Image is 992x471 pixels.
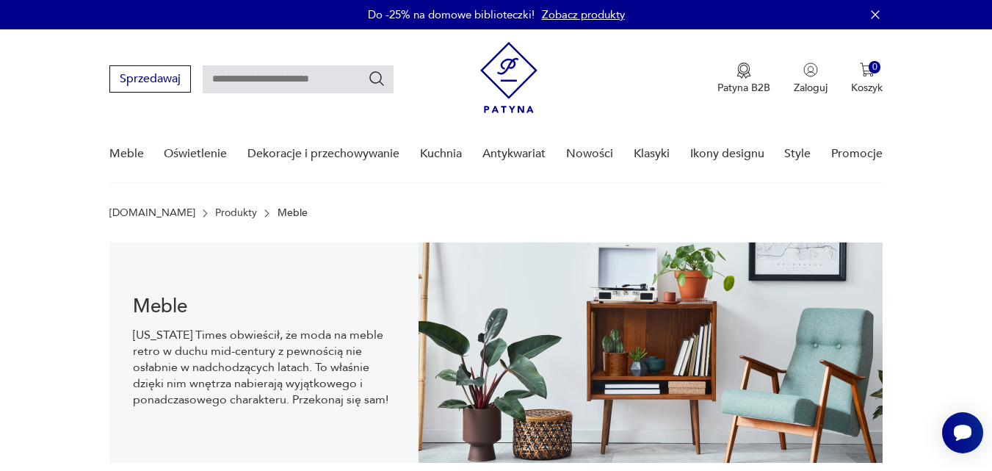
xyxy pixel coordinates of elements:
p: Meble [278,207,308,219]
img: Patyna - sklep z meblami i dekoracjami vintage [480,42,537,113]
a: Meble [109,126,144,182]
a: Kuchnia [420,126,462,182]
button: Patyna B2B [717,62,770,95]
a: Dekoracje i przechowywanie [247,126,399,182]
a: Ikona medaluPatyna B2B [717,62,770,95]
a: [DOMAIN_NAME] [109,207,195,219]
a: Promocje [831,126,883,182]
iframe: Smartsupp widget button [942,412,983,453]
img: Ikonka użytkownika [803,62,818,77]
p: Zaloguj [794,81,828,95]
div: 0 [869,61,881,73]
a: Sprzedawaj [109,75,191,85]
button: Szukaj [368,70,385,87]
p: Patyna B2B [717,81,770,95]
button: Sprzedawaj [109,65,191,93]
p: Koszyk [851,81,883,95]
img: Ikona koszyka [860,62,875,77]
img: Ikona medalu [736,62,751,79]
p: Do -25% na domowe biblioteczki! [368,7,535,22]
button: 0Koszyk [851,62,883,95]
img: Meble [419,242,883,463]
a: Nowości [566,126,613,182]
a: Klasyki [634,126,670,182]
a: Oświetlenie [164,126,227,182]
p: [US_STATE] Times obwieścił, że moda na meble retro w duchu mid-century z pewnością nie osłabnie w... [133,327,396,408]
a: Style [784,126,811,182]
a: Zobacz produkty [542,7,625,22]
a: Produkty [215,207,257,219]
a: Antykwariat [482,126,546,182]
a: Ikony designu [690,126,764,182]
h1: Meble [133,298,396,315]
button: Zaloguj [794,62,828,95]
